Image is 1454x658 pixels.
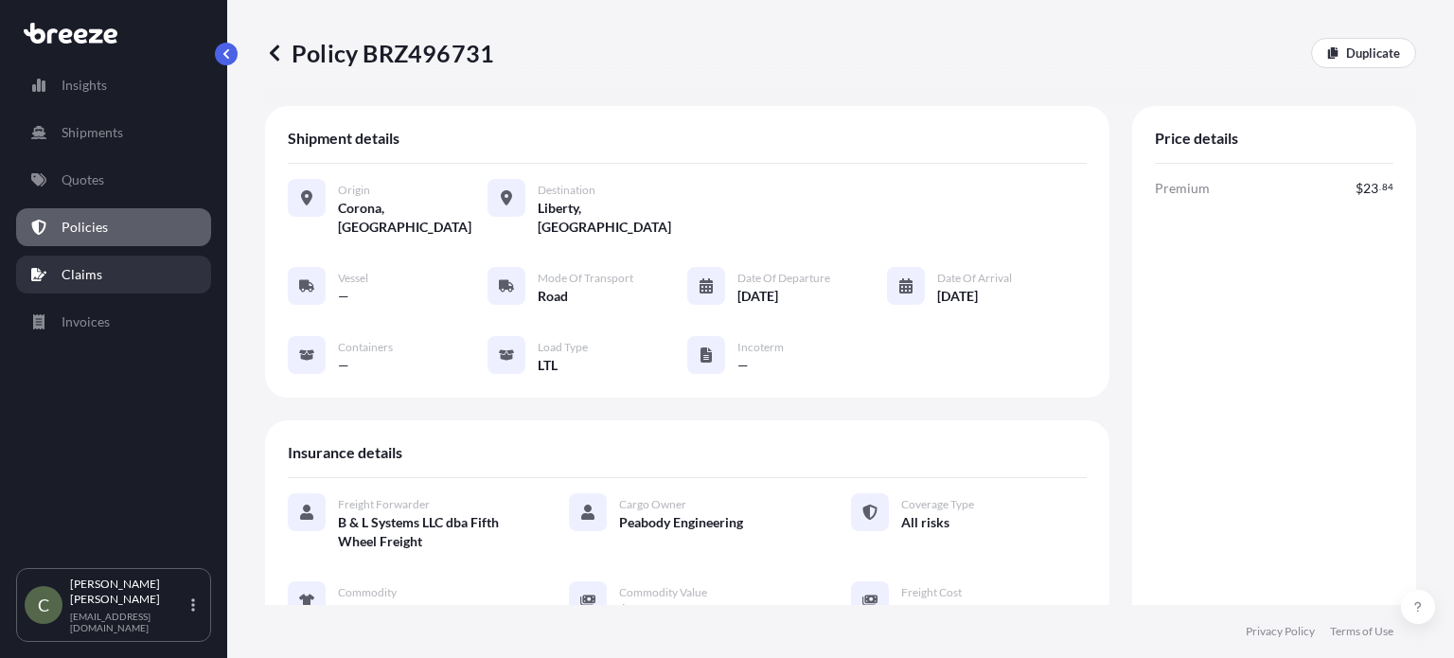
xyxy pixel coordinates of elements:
[338,513,523,551] span: B & L Systems LLC dba Fifth Wheel Freight
[38,596,49,614] span: C
[645,604,667,617] span: 670
[1246,624,1315,639] a: Privacy Policy
[16,208,211,246] a: Policies
[62,312,110,331] p: Invoices
[16,66,211,104] a: Insights
[338,199,488,237] span: Corona, [GEOGRAPHIC_DATA]
[1155,179,1210,198] span: Premium
[737,340,784,355] span: Incoterm
[901,497,974,512] span: Coverage Type
[16,256,211,293] a: Claims
[70,577,187,607] p: [PERSON_NAME] [PERSON_NAME]
[338,497,430,512] span: Freight Forwarder
[1330,624,1393,639] a: Terms of Use
[1382,184,1393,190] span: 84
[619,585,707,600] span: Commodity Value
[1311,38,1416,68] a: Duplicate
[62,218,108,237] p: Policies
[338,585,397,600] span: Commodity
[1346,44,1400,62] p: Duplicate
[16,114,211,151] a: Shipments
[619,497,686,512] span: Cargo Owner
[737,271,830,286] span: Date of Departure
[901,585,962,600] span: Freight Cost
[901,601,913,620] span: —
[338,287,349,306] span: —
[1363,182,1378,195] span: 23
[16,303,211,341] a: Invoices
[338,271,368,286] span: Vessel
[62,170,104,189] p: Quotes
[937,287,978,306] span: [DATE]
[737,287,778,306] span: [DATE]
[737,356,749,375] span: —
[338,601,424,620] span: Plastic articles
[288,129,399,148] span: Shipment details
[642,604,645,617] span: ,
[1356,182,1363,195] span: $
[62,265,102,284] p: Claims
[538,356,558,375] span: LTL
[538,271,633,286] span: Mode of Transport
[627,604,642,617] span: 21
[288,443,402,462] span: Insurance details
[538,183,595,198] span: Destination
[62,76,107,95] p: Insights
[338,356,349,375] span: —
[338,340,393,355] span: Containers
[619,604,627,617] span: $
[70,611,187,633] p: [EMAIL_ADDRESS][DOMAIN_NAME]
[62,123,123,142] p: Shipments
[901,513,949,532] span: All risks
[16,161,211,199] a: Quotes
[538,199,687,237] span: Liberty, [GEOGRAPHIC_DATA]
[619,513,743,532] span: Peabody Engineering
[338,183,370,198] span: Origin
[937,271,1012,286] span: Date of Arrival
[1379,184,1381,190] span: .
[265,38,494,68] p: Policy BRZ496731
[538,287,568,306] span: Road
[538,340,588,355] span: Load Type
[1155,129,1238,148] span: Price details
